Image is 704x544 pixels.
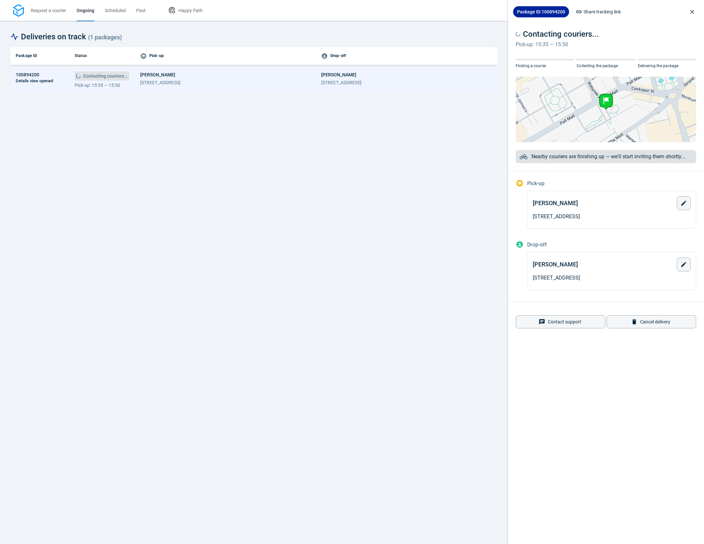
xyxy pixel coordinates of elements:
[516,41,599,49] p: Pick-up: 15:35 — 15:50
[16,71,39,78] span: 100894200
[178,8,203,13] span: Happy Path
[548,319,581,324] span: Contact support
[75,82,129,88] p: Pick-up: 15:35 — 15:50
[577,63,635,69] p: Collecting the package
[686,5,699,18] button: close drawer
[13,4,24,17] img: Logo
[516,29,599,39] div: Contacting couriers...
[88,34,122,41] span: ( 1 packages )
[69,47,135,65] th: Status
[516,63,574,69] p: Finding a courier
[77,8,94,13] span: Ongoing
[76,73,128,79] div: Contacting couriers...
[527,242,547,248] span: Drop-off
[140,79,180,86] span: [STREET_ADDRESS]
[321,71,361,78] span: [PERSON_NAME]
[21,31,122,42] span: Deliveries on track
[136,8,146,13] span: Past
[105,8,126,13] span: Scheduled
[140,71,180,78] span: [PERSON_NAME]
[533,199,578,208] span: [PERSON_NAME]
[140,52,311,59] div: Pick-up
[517,9,565,15] span: Package ID: 100894200
[321,52,492,59] div: Drop-off
[527,180,545,186] span: Pick-up
[638,63,696,69] p: Delivering the package
[321,79,361,86] span: [STREET_ADDRESS]
[16,79,53,83] span: Details view opened
[533,260,578,269] span: [PERSON_NAME]
[640,319,670,324] span: Cancel delivery
[533,213,691,221] span: [STREET_ADDRESS]
[31,8,66,13] span: Request a courier
[533,274,691,282] span: [STREET_ADDRESS]
[584,8,621,16] span: Share tracking link
[10,47,69,65] th: Package ID
[531,153,685,161] p: Nearby couriers are finishing up — we'll start inviting them shortly...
